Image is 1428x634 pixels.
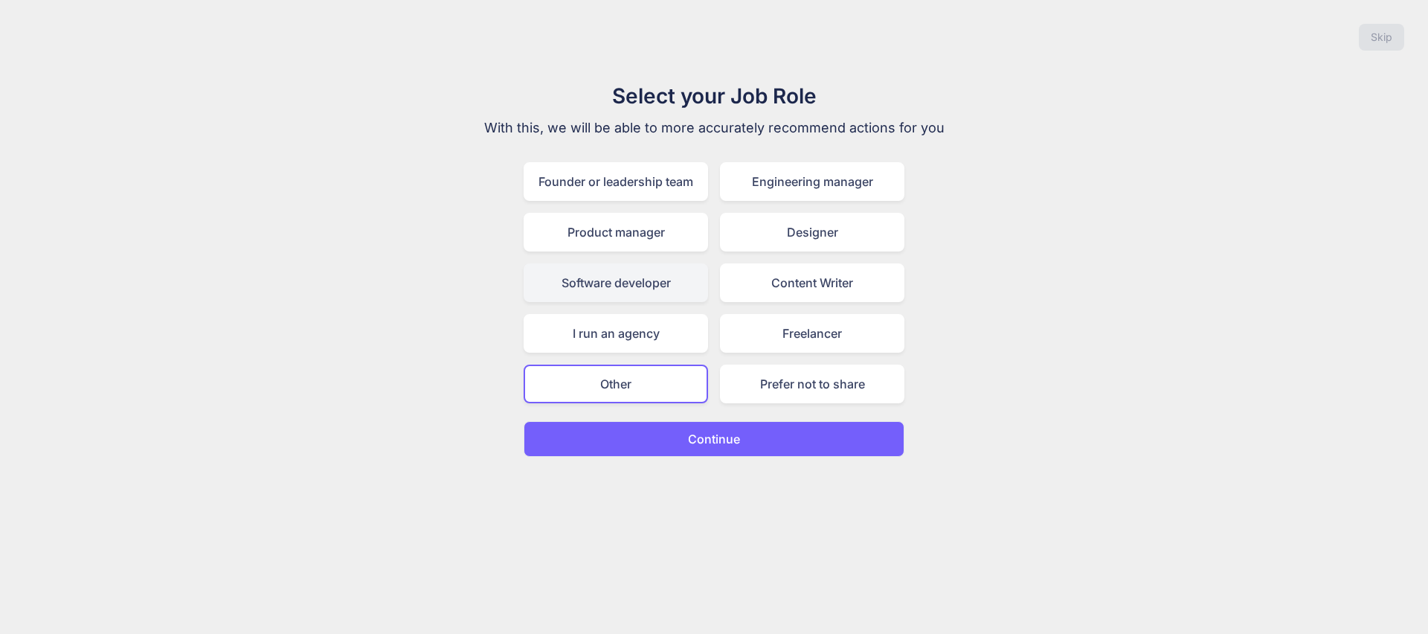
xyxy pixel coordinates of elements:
[464,80,964,112] h1: Select your Job Role
[720,213,904,252] div: Designer
[464,118,964,138] p: With this, we will be able to more accurately recommend actions for you
[720,365,904,403] div: Prefer not to share
[1359,24,1404,51] button: Skip
[524,263,708,302] div: Software developer
[524,421,904,457] button: Continue
[720,263,904,302] div: Content Writer
[720,314,904,353] div: Freelancer
[720,162,904,201] div: Engineering manager
[524,365,708,403] div: Other
[688,430,740,448] p: Continue
[524,213,708,252] div: Product manager
[524,314,708,353] div: I run an agency
[524,162,708,201] div: Founder or leadership team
